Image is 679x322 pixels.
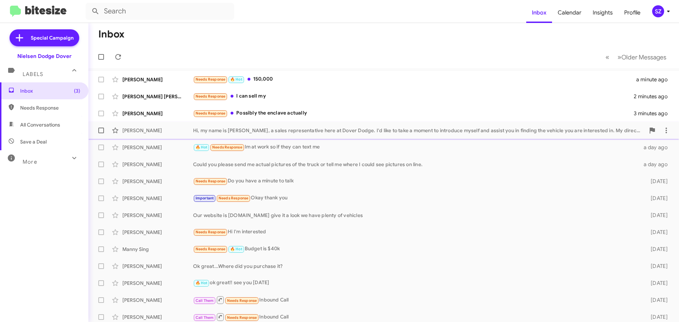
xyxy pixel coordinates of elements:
div: [PERSON_NAME] [122,280,193,287]
div: [DATE] [639,314,673,321]
a: Inbox [526,2,552,23]
span: Needs Response [219,196,249,200]
span: Call Them [196,298,214,303]
div: [PERSON_NAME] [PERSON_NAME] [122,93,193,100]
span: Needs Response [227,298,257,303]
span: 🔥 Hot [230,247,242,251]
div: [PERSON_NAME] [122,212,193,219]
div: [PERSON_NAME] [122,144,193,151]
div: [DATE] [639,297,673,304]
div: [PERSON_NAME] [122,110,193,117]
div: Manny Sing [122,246,193,253]
button: Next [613,50,671,64]
span: Labels [23,71,43,77]
div: Hi I'm interested [193,228,639,236]
span: Needs Response [196,179,226,183]
span: (3) [74,87,80,94]
span: Needs Response [196,230,226,234]
div: SZ [652,5,664,17]
div: [DATE] [639,263,673,270]
div: I can sell my [193,92,634,100]
div: [PERSON_NAME] [122,263,193,270]
div: [DATE] [639,229,673,236]
div: [PERSON_NAME] [122,195,193,202]
div: [DATE] [639,178,673,185]
h1: Inbox [98,29,124,40]
span: Needs Response [20,104,80,111]
div: Im at work so if they can text me [193,143,639,151]
div: [PERSON_NAME] [122,229,193,236]
span: Needs Response [196,111,226,116]
span: More [23,159,37,165]
button: SZ [646,5,671,17]
span: Important [196,196,214,200]
input: Search [86,3,234,20]
span: 🔥 Hot [230,77,242,82]
span: Inbox [20,87,80,94]
div: ok great!! see you [DATE] [193,279,639,287]
div: [DATE] [639,246,673,253]
div: 150,000 [193,75,636,83]
a: Profile [619,2,646,23]
span: Older Messages [621,53,666,61]
div: Hi, my name is [PERSON_NAME], a sales representative here at Dover Dodge. I'd like to take a mome... [193,127,645,134]
div: [PERSON_NAME] [122,127,193,134]
span: « [605,53,609,62]
div: Possibly the enclave actually [193,109,634,117]
span: Needs Response [196,77,226,82]
div: Budget is $40k [193,245,639,253]
span: Needs Response [196,94,226,99]
span: 🔥 Hot [196,281,208,285]
div: Okay thank you [193,194,639,202]
div: [PERSON_NAME] [122,178,193,185]
div: Could you please send me actual pictures of the truck or tell me where I could see pictures on line. [193,161,639,168]
div: a day ago [639,144,673,151]
span: Needs Response [196,247,226,251]
div: a minute ago [636,76,673,83]
div: Inbound Call [193,295,639,304]
button: Previous [601,50,614,64]
span: Special Campaign [31,34,74,41]
div: [DATE] [639,280,673,287]
div: Nielsen Dodge Dover [17,53,71,60]
span: 🔥 Hot [196,145,208,150]
span: Call Them [196,315,214,320]
div: [PERSON_NAME] [122,314,193,321]
span: » [617,53,621,62]
div: [PERSON_NAME] [122,161,193,168]
a: Calendar [552,2,587,23]
div: [DATE] [639,212,673,219]
span: Needs Response [212,145,242,150]
div: 3 minutes ago [634,110,673,117]
span: Needs Response [227,315,257,320]
div: Do you have a minute to talk [193,177,639,185]
nav: Page navigation example [602,50,671,64]
div: Our website is [DOMAIN_NAME] give it a look we have plenty of vehicles [193,212,639,219]
a: Insights [587,2,619,23]
div: a day ago [639,161,673,168]
span: All Conversations [20,121,60,128]
div: [PERSON_NAME] [122,297,193,304]
div: Ok great...Where did you purchase it? [193,263,639,270]
div: Inbound Call [193,312,639,321]
div: [PERSON_NAME] [122,76,193,83]
div: [DATE] [639,195,673,202]
a: Special Campaign [10,29,79,46]
div: 2 minutes ago [634,93,673,100]
span: Save a Deal [20,138,47,145]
